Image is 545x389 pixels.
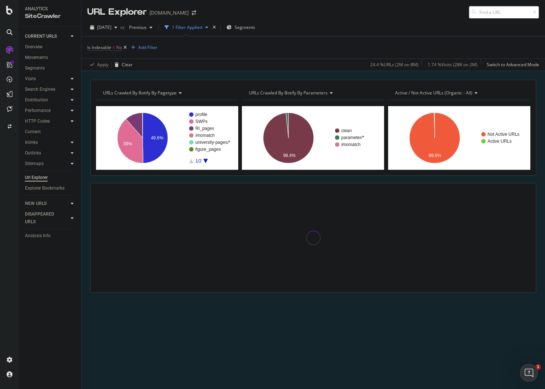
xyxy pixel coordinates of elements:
[25,210,62,226] div: DISAPPEARED URLS
[25,75,36,83] div: Visits
[162,22,211,33] button: 1 Filter Applied
[428,61,478,68] div: 1.74 % Visits ( 28K on 2M )
[126,24,147,30] span: Previous
[25,117,50,125] div: HTTP Codes
[25,200,69,207] a: NEW URLS
[235,24,255,30] span: Segments
[25,64,45,72] div: Segments
[25,75,69,83] a: Visits
[97,61,108,68] div: Apply
[87,44,111,51] span: Is Indexable
[195,147,221,152] text: figure_pages
[116,42,122,53] span: No
[25,139,38,146] div: Inlinks
[535,364,541,370] span: 1
[394,87,524,99] h4: Active / Not Active URLs
[25,117,69,125] a: HTTP Codes
[25,12,75,20] div: SiteCrawler
[487,132,519,137] text: Not Active URLs
[25,232,76,240] a: Analysis Info
[126,22,155,33] button: Previous
[25,86,55,93] div: Search Engines
[370,61,419,68] div: 24.4 % URLs ( 2M on 8M )
[25,128,76,136] a: Content
[395,90,472,96] span: Active / Not Active URLs (organic - all)
[487,139,512,144] text: Active URLs
[113,44,115,51] span: =
[195,158,202,164] text: 1/2
[123,141,132,146] text: 39%
[25,43,76,51] a: Overview
[87,22,120,33] button: [DATE]
[25,96,48,104] div: Distribution
[249,90,328,96] span: URLs Crawled By Botify By parameters
[520,364,538,382] div: Open Intercom Messenger
[122,61,133,68] div: Clear
[103,90,177,96] span: URLs Crawled By Botify By pagetype
[25,107,51,115] div: Performance
[283,153,296,158] text: 98.4%
[242,106,384,170] svg: A chart.
[25,43,43,51] div: Overview
[97,24,111,30] span: 2025 Sep. 4th
[25,54,48,61] div: Movements
[25,107,69,115] a: Performance
[341,135,364,140] text: parameter/*
[195,112,207,117] text: profile
[247,87,378,99] h4: URLs Crawled By Botify By parameters
[211,24,217,31] div: times
[25,232,51,240] div: Analysis Info
[195,140,231,145] text: university-pages/*
[25,174,76,182] a: Url Explorer
[25,184,76,192] a: Explorer Bookmarks
[192,10,196,15] div: arrow-right-arrow-left
[150,9,189,16] div: [DOMAIN_NAME]
[195,126,214,131] text: RI_pages
[469,6,539,19] input: Find a URL
[388,106,530,170] svg: A chart.
[87,59,108,71] button: Apply
[341,128,352,133] text: clean
[25,160,69,168] a: Sitemaps
[138,44,158,51] div: Add Filter
[96,106,238,170] svg: A chart.
[25,149,41,157] div: Outlinks
[25,174,48,182] div: Url Explorer
[112,59,133,71] button: Clear
[151,135,163,141] text: 49.6%
[195,119,207,124] text: SWPs
[25,184,65,192] div: Explorer Bookmarks
[102,87,232,99] h4: URLs Crawled By Botify By pagetype
[224,22,258,33] button: Segments
[25,6,75,12] div: Analytics
[25,64,76,72] a: Segments
[25,33,57,40] div: CURRENT URLS
[484,59,539,71] button: Switch to Advanced Mode
[25,149,69,157] a: Outlinks
[25,96,69,104] a: Distribution
[428,153,441,158] text: 99.6%
[25,160,44,168] div: Sitemaps
[25,128,41,136] div: Content
[25,200,47,207] div: NEW URLS
[25,86,69,93] a: Search Engines
[128,43,158,52] button: Add Filter
[25,139,69,146] a: Inlinks
[25,210,69,226] a: DISAPPEARED URLS
[341,142,361,147] text: #nomatch
[487,61,539,68] div: Switch to Advanced Mode
[172,24,202,30] div: 1 Filter Applied
[25,54,76,61] a: Movements
[87,6,147,18] div: URL Explorer
[25,33,69,40] a: CURRENT URLS
[120,24,126,30] span: vs
[195,133,215,138] text: #nomatch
